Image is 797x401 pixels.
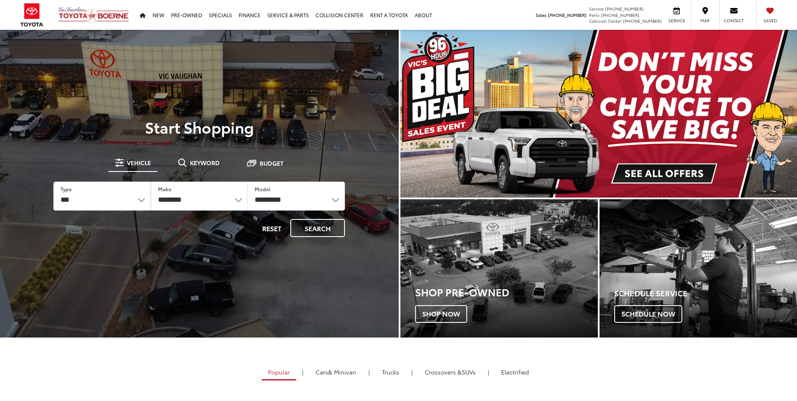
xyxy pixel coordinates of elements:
div: Toyota [600,199,797,338]
li: | [486,368,491,376]
li: | [409,368,415,376]
span: [PHONE_NUMBER] [548,12,587,18]
span: Vehicle [127,160,151,166]
a: Trucks [376,365,405,379]
label: Type [60,185,72,193]
div: Toyota [400,199,598,338]
a: Schedule Service Schedule Now [600,199,797,338]
span: Budget [260,160,284,166]
span: Parts [589,12,600,18]
li: | [366,368,372,376]
a: Shop Pre-Owned Shop Now [400,199,598,338]
h4: Schedule Service [614,289,797,298]
p: Start Shopping [35,119,363,135]
span: Keyword [190,160,220,166]
span: [PHONE_NUMBER] [623,18,662,24]
a: Electrified [495,365,535,379]
a: Cars [309,365,363,379]
span: Service [589,5,604,12]
a: Popular [262,365,296,380]
span: Schedule Now [614,305,682,323]
img: Vic Vaughan Toyota of Boerne [58,6,129,24]
span: Map [696,18,714,24]
span: & Minivan [328,368,356,376]
label: Model [255,185,271,193]
span: Sales [536,12,547,18]
span: Shop Now [415,305,467,323]
span: Collision Center [589,18,622,24]
span: Saved [761,18,779,24]
span: [PHONE_NUMBER] [605,5,644,12]
h3: Shop Pre-Owned [415,286,598,297]
label: Make [158,185,171,193]
span: [PHONE_NUMBER] [601,12,639,18]
a: SUVs [418,365,482,379]
li: | [300,368,305,376]
button: Reset [255,219,289,237]
span: Contact [724,18,744,24]
span: Service [667,18,686,24]
span: Crossovers & [425,368,462,376]
button: Search [290,219,345,237]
